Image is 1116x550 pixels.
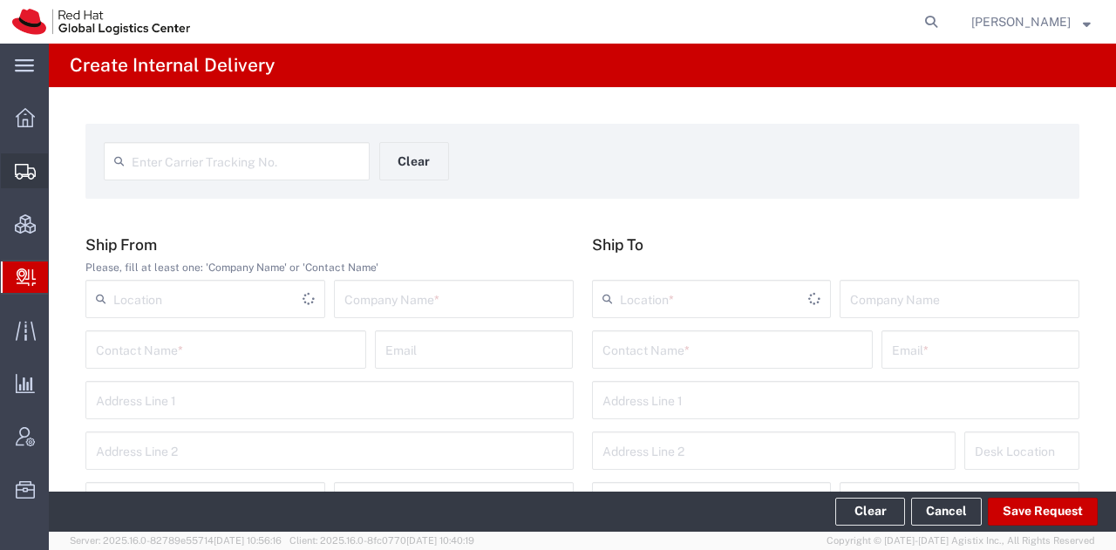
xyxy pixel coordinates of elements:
[911,498,982,526] a: Cancel
[971,12,1071,31] span: Kirk Newcross
[835,498,905,526] button: Clear
[289,535,474,546] span: Client: 2025.16.0-8fc0770
[592,235,1080,254] h5: Ship To
[70,535,282,546] span: Server: 2025.16.0-82789e55714
[85,235,574,254] h5: Ship From
[988,498,1098,526] button: Save Request
[214,535,282,546] span: [DATE] 10:56:16
[12,9,190,35] img: logo
[379,142,449,180] button: Clear
[406,535,474,546] span: [DATE] 10:40:19
[70,44,275,87] h4: Create Internal Delivery
[85,260,574,275] div: Please, fill at least one: 'Company Name' or 'Contact Name'
[827,533,1095,548] span: Copyright © [DATE]-[DATE] Agistix Inc., All Rights Reserved
[970,11,1092,32] button: [PERSON_NAME]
